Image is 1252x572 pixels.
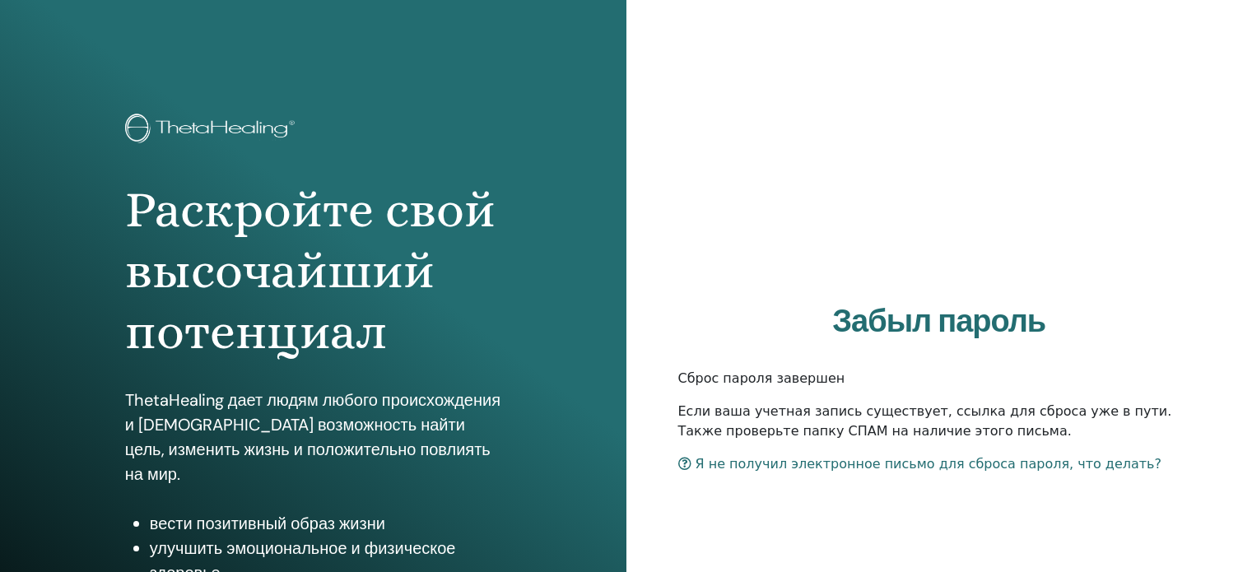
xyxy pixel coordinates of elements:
a: Я не получил электронное письмо для сброса пароля, что делать? [678,456,1162,472]
p: ThetaHealing дает людям любого происхождения и [DEMOGRAPHIC_DATA] возможность найти цель, изменит... [125,388,501,486]
p: Сброс пароля завершен [678,369,1201,388]
h1: Раскройте свой высочайший потенциал [125,179,501,363]
li: вести позитивный образ жизни [150,511,501,536]
h2: Забыл пароль [678,303,1201,341]
p: Если ваша учетная запись существует, ссылка для сброса уже в пути. Также проверьте папку СПАМ на ... [678,402,1201,441]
